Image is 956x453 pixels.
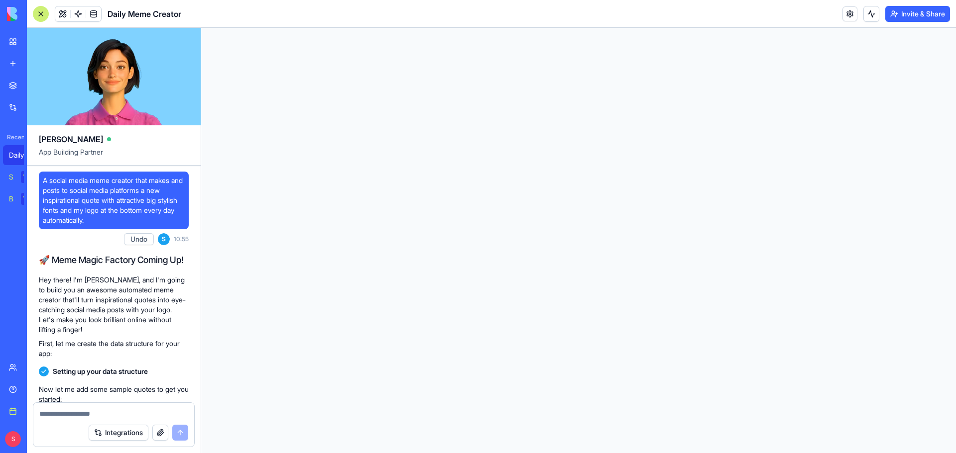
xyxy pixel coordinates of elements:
div: TRY [21,171,37,183]
img: logo [7,7,69,21]
button: Undo [124,233,154,245]
p: Now let me add some sample quotes to get you started: [39,384,189,404]
p: Hey there! I'm [PERSON_NAME], and I'm going to build you an awesome automated meme creator that'l... [39,275,189,335]
div: TRY [21,193,37,205]
div: Social Media Content Generator [9,172,14,182]
span: Daily Meme Creator [108,8,181,20]
span: Recent [3,133,24,141]
span: 10:55 [174,235,189,243]
p: First, let me create the data structure for your app: [39,339,189,359]
span: Setting up your data structure [53,366,148,376]
h1: 🚀 Meme Magic Factory Coming Up! [39,253,189,267]
span: App Building Partner [39,147,189,165]
span: S [5,431,21,447]
button: Invite & Share [885,6,950,22]
a: Blog Generation ProTRY [3,189,43,209]
div: Blog Generation Pro [9,194,14,204]
a: Daily Meme Creator [3,145,43,165]
span: [PERSON_NAME] [39,133,103,145]
button: Integrations [89,425,148,441]
span: A social media meme creator that makes and posts to social media platforms a new inspirational qu... [43,176,185,225]
span: S [158,233,170,245]
div: Daily Meme Creator [9,150,37,160]
a: Social Media Content GeneratorTRY [3,167,43,187]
